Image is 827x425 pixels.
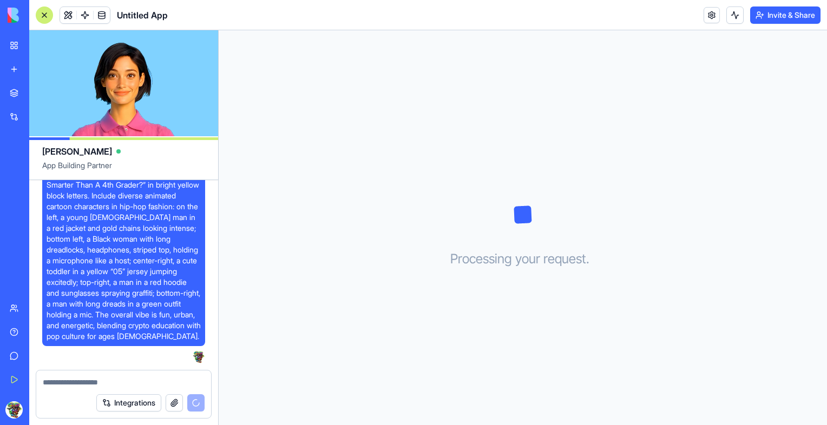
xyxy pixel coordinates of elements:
[47,93,201,342] span: Create a vibrant, graffiti-style promotional thumbnail for a crypto-themed educational quiz video...
[192,350,205,363] img: ACg8ocKIJjqSITcJ-AUy6Zfv30zbv_24XGVv8yZq12egknbh5P23cERk=s96-c
[42,160,205,180] span: App Building Partner
[96,394,161,411] button: Integrations
[5,401,23,419] img: ACg8ocKIJjqSITcJ-AUy6Zfv30zbv_24XGVv8yZq12egknbh5P23cERk=s96-c
[586,250,589,268] span: .
[42,145,112,158] span: [PERSON_NAME]
[750,6,821,24] button: Invite & Share
[117,9,168,22] span: Untitled App
[8,8,75,23] img: logo
[450,250,596,268] h3: Processing your request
